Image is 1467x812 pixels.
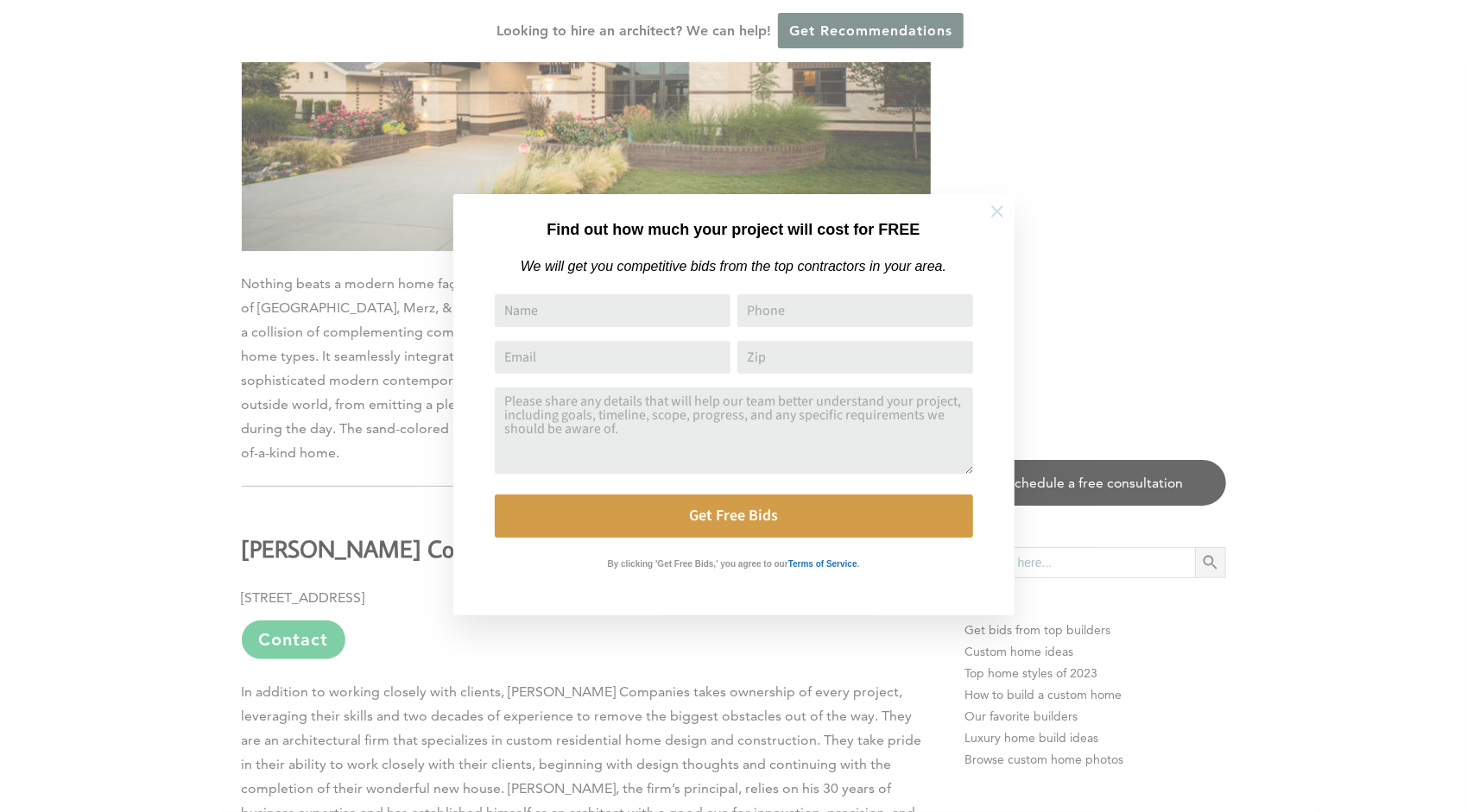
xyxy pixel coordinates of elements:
a: Terms of Service [788,555,857,570]
strong: By clicking 'Get Free Bids,' you agree to our [608,559,788,569]
input: Email Address [495,341,730,374]
input: Phone [737,294,973,327]
textarea: Comment or Message [495,387,973,474]
button: Close [967,181,1028,242]
strong: . [857,559,860,569]
button: Get Free Bids [495,494,973,538]
em: We will get you competitive bids from the top contractors in your area. [521,259,946,274]
input: Name [495,294,730,327]
strong: Find out how much your project will cost for FREE [547,221,920,238]
input: Zip [737,341,973,374]
strong: Terms of Service [788,559,857,569]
